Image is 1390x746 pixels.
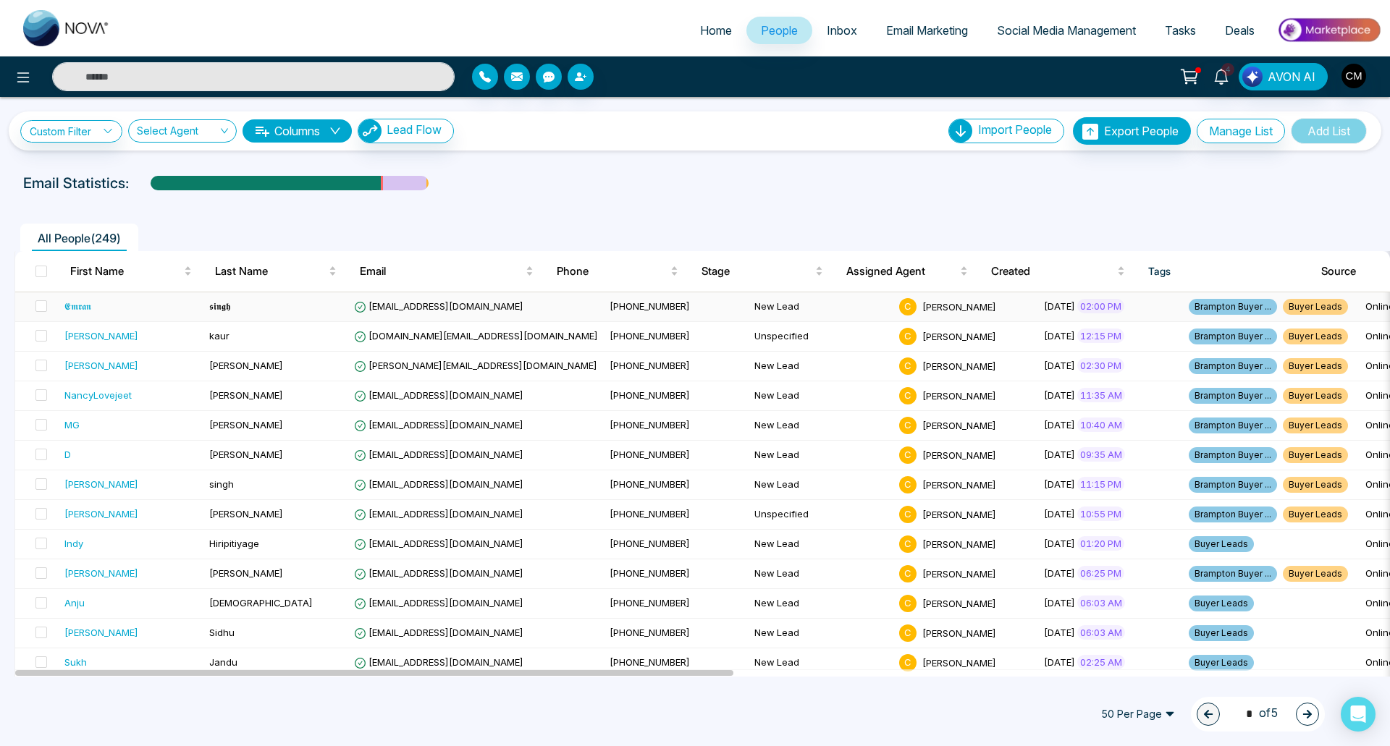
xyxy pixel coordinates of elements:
img: Lead Flow [1242,67,1263,87]
a: Inbox [812,17,872,44]
td: New Lead [749,589,893,619]
span: Brampton Buyer ... [1189,506,1277,522]
span: [DATE] [1044,567,1075,579]
span: [PHONE_NUMBER] [610,449,690,460]
a: Tasks [1150,17,1210,44]
div: Anju [64,595,85,610]
td: New Lead [749,470,893,500]
th: Tags [1137,251,1310,292]
div: Indy [64,536,83,551]
th: Created [980,251,1137,292]
span: Brampton Buyer ... [1189,417,1277,433]
span: kaur [209,330,229,342]
a: Custom Filter [20,120,122,143]
span: [PHONE_NUMBER] [610,656,690,668]
span: Buyer Leads [1283,566,1348,582]
span: C [899,328,917,345]
span: [PERSON_NAME] [922,330,996,342]
img: Lead Flow [358,119,382,143]
th: First Name [59,251,203,292]
td: New Lead [749,441,893,470]
button: Lead Flow [358,119,454,143]
img: User Avatar [1341,64,1366,88]
span: Buyer Leads [1283,388,1348,404]
span: C [899,654,917,671]
span: [PERSON_NAME] [922,478,996,490]
span: [PHONE_NUMBER] [610,538,690,549]
span: Phone [557,263,667,280]
span: [DATE] [1044,597,1075,609]
span: Brampton Buyer ... [1189,329,1277,344]
span: [PHONE_NUMBER] [610,300,690,312]
span: [DATE] [1044,538,1075,549]
span: [PHONE_NUMBER] [610,389,690,401]
span: Brampton Buyer ... [1189,566,1277,582]
span: [DOMAIN_NAME][EMAIL_ADDRESS][DOMAIN_NAME] [354,330,598,342]
th: Last Name [203,251,348,292]
span: Email Marketing [886,23,968,38]
span: C [899,506,917,523]
td: Unspecified [749,322,893,352]
span: Buyer Leads [1283,447,1348,463]
span: [PERSON_NAME] [922,419,996,431]
span: [EMAIL_ADDRESS][DOMAIN_NAME] [354,627,523,638]
span: 02:25 AM [1077,655,1125,669]
span: [PERSON_NAME] [922,508,996,520]
span: 50 Per Page [1091,703,1185,726]
span: Brampton Buyer ... [1189,447,1277,463]
a: 4 [1204,63,1239,88]
span: 06:03 AM [1077,625,1125,640]
span: Buyer Leads [1283,358,1348,374]
span: C [899,476,917,493]
span: Export People [1104,124,1179,138]
span: singh [209,478,234,490]
span: Brampton Buyer ... [1189,299,1277,315]
span: [PHONE_NUMBER] [610,627,690,638]
span: [EMAIL_ADDRESS][DOMAIN_NAME] [354,656,523,668]
span: 11:35 AM [1077,388,1125,402]
span: Home [700,23,732,38]
a: People [746,17,812,44]
span: [EMAIL_ADDRESS][DOMAIN_NAME] [354,508,523,520]
span: [PHONE_NUMBER] [610,597,690,609]
span: [PERSON_NAME] [922,656,996,668]
span: Last Name [215,263,326,280]
span: People [761,23,798,38]
span: Buyer Leads [1283,477,1348,493]
span: Tasks [1165,23,1196,38]
span: [PERSON_NAME][EMAIL_ADDRESS][DOMAIN_NAME] [354,360,597,371]
button: AVON AI [1239,63,1328,90]
span: [PERSON_NAME] [922,300,996,312]
span: [DATE] [1044,419,1075,431]
th: Email [348,251,545,292]
span: Buyer Leads [1189,625,1254,641]
span: Import People [978,122,1052,137]
span: All People ( 249 ) [32,231,127,245]
span: Brampton Buyer ... [1189,388,1277,404]
span: C [899,387,917,404]
span: [PHONE_NUMBER] [610,419,690,431]
a: Social Media Management [982,17,1150,44]
td: New Lead [749,648,893,678]
span: [EMAIL_ADDRESS][DOMAIN_NAME] [354,567,523,579]
span: C [899,535,917,553]
td: New Lead [749,619,893,648]
span: Sidhu [209,627,235,638]
span: Buyer Leads [1189,655,1254,671]
span: [EMAIL_ADDRESS][DOMAIN_NAME] [354,478,523,490]
span: 09:35 AM [1077,447,1125,462]
span: [PERSON_NAME] [922,389,996,401]
th: Phone [545,251,690,292]
span: [EMAIL_ADDRESS][DOMAIN_NAME] [354,300,523,312]
span: [EMAIL_ADDRESS][DOMAIN_NAME] [354,419,523,431]
span: [PHONE_NUMBER] [610,567,690,579]
td: New Lead [749,381,893,411]
a: Home [686,17,746,44]
span: Buyer Leads [1189,536,1254,552]
span: 02:30 PM [1077,358,1124,373]
div: Open Intercom Messenger [1341,697,1376,732]
span: [PHONE_NUMBER] [610,508,690,520]
span: [DATE] [1044,508,1075,520]
span: [PERSON_NAME] [922,567,996,579]
div: [PERSON_NAME] [64,329,138,343]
